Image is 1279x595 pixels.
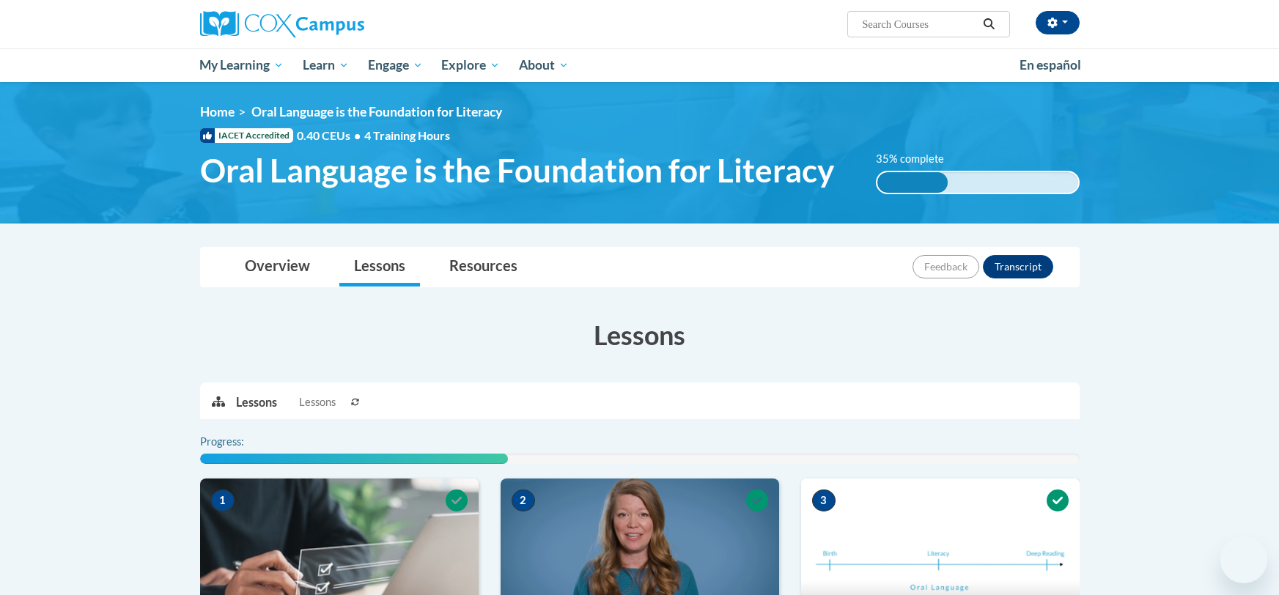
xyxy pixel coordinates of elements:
[236,394,277,410] p: Lessons
[441,56,500,74] span: Explore
[358,48,432,82] a: Engage
[1010,50,1091,81] a: En español
[983,255,1053,278] button: Transcript
[877,172,948,193] div: 35% complete
[200,11,479,37] a: Cox Campus
[354,128,361,142] span: •
[432,48,509,82] a: Explore
[913,255,979,278] button: Feedback
[230,248,325,287] a: Overview
[435,248,532,287] a: Resources
[303,56,349,74] span: Learn
[364,128,450,142] span: 4 Training Hours
[200,151,834,190] span: Oral Language is the Foundation for Literacy
[978,15,1000,33] button: Search
[200,11,364,37] img: Cox Campus
[211,489,235,511] span: 1
[200,434,284,450] label: Progress:
[200,104,235,119] a: Home
[200,128,293,143] span: IACET Accredited
[509,48,578,82] a: About
[519,56,569,74] span: About
[178,48,1102,82] div: Main menu
[512,489,535,511] span: 2
[860,15,978,33] input: Search Courses
[339,248,420,287] a: Lessons
[297,127,364,144] span: 0.40 CEUs
[1220,536,1267,583] iframe: Button to launch messaging window
[812,489,836,511] span: 3
[251,104,502,119] span: Oral Language is the Foundation for Literacy
[199,56,284,74] span: My Learning
[1020,57,1081,73] span: En español
[368,56,423,74] span: Engage
[1036,11,1080,34] button: Account Settings
[876,151,960,167] label: 35% complete
[299,394,336,410] span: Lessons
[293,48,358,82] a: Learn
[191,48,294,82] a: My Learning
[200,317,1080,353] h3: Lessons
